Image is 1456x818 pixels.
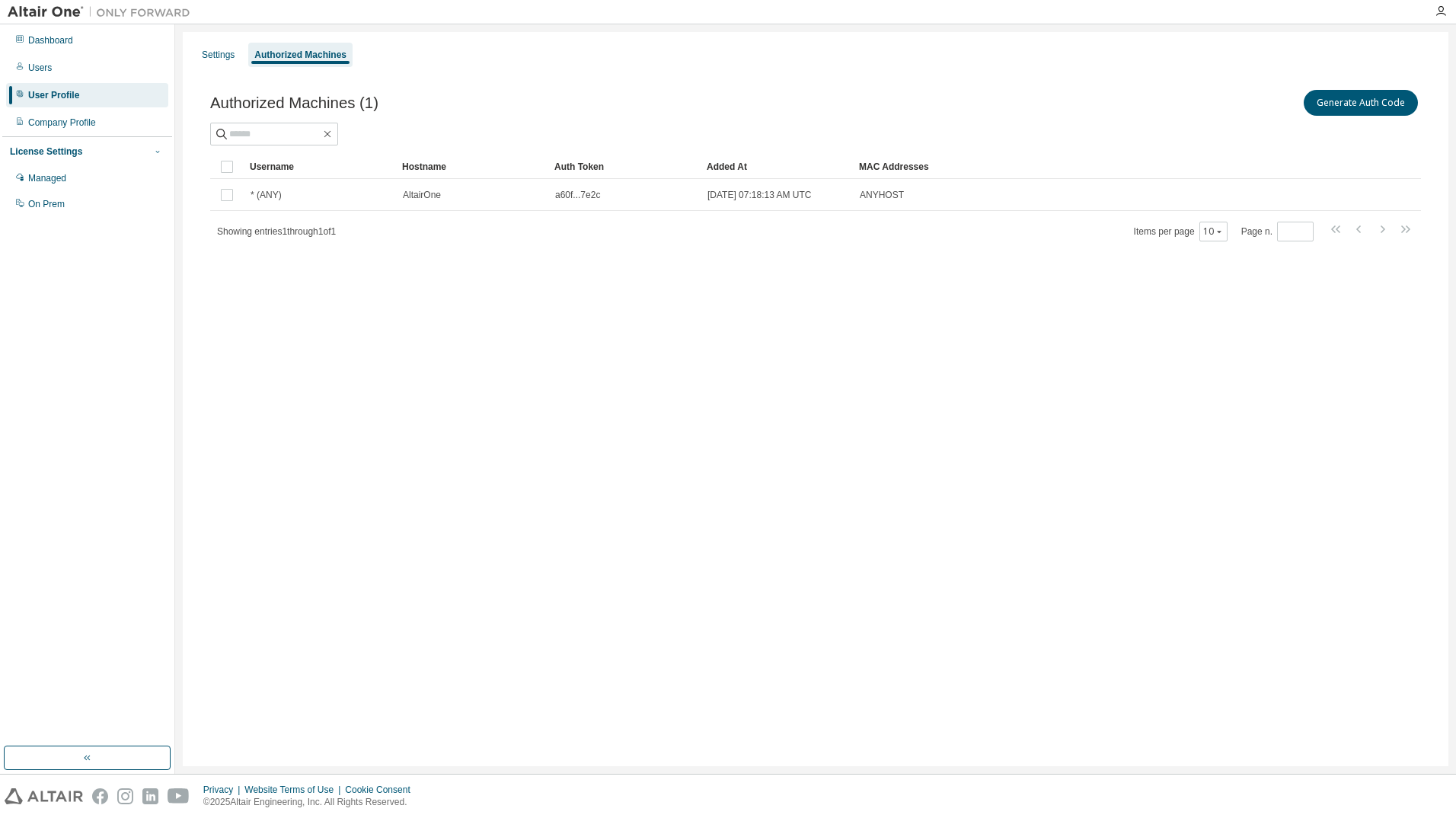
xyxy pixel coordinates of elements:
[1241,222,1314,241] span: Page n.
[1134,222,1228,241] span: Items per page
[254,49,346,61] div: Authorized Machines
[217,226,336,237] span: Showing entries 1 through 1 of 1
[250,155,390,179] div: Username
[28,117,96,129] div: Company Profile
[554,155,694,179] div: Auth Token
[28,62,52,74] div: Users
[707,189,812,201] span: [DATE] 07:18:13 AM UTC
[10,145,82,158] div: License Settings
[402,155,542,179] div: Hostname
[5,788,83,804] img: altair_logo.svg
[707,155,847,179] div: Added At
[117,788,133,804] img: instagram.svg
[555,189,600,201] span: a60f...7e2c
[244,784,345,796] div: Website Terms of Use
[92,788,108,804] img: facebook.svg
[1304,90,1418,116] button: Generate Auth Code
[28,34,73,46] div: Dashboard
[203,796,420,809] p: © 2025 Altair Engineering, Inc. All Rights Reserved.
[28,89,79,101] div: User Profile
[168,788,190,804] img: youtube.svg
[203,784,244,796] div: Privacy
[859,155,1261,179] div: MAC Addresses
[8,5,198,20] img: Altair One
[403,189,441,201] span: AltairOne
[210,94,378,112] span: Authorized Machines (1)
[1203,225,1224,238] button: 10
[142,788,158,804] img: linkedin.svg
[28,198,65,210] div: On Prem
[28,172,66,184] div: Managed
[202,49,235,61] div: Settings
[345,784,419,796] div: Cookie Consent
[251,189,282,201] span: * (ANY)
[860,189,904,201] span: ANYHOST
